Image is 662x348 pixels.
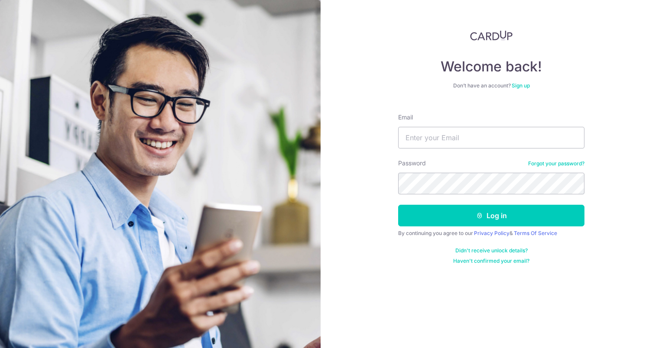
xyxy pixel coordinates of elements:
[398,58,584,75] h4: Welcome back!
[398,205,584,226] button: Log in
[398,159,426,168] label: Password
[453,258,529,264] a: Haven't confirmed your email?
[398,127,584,148] input: Enter your Email
[455,247,528,254] a: Didn't receive unlock details?
[470,30,513,41] img: CardUp Logo
[514,230,557,236] a: Terms Of Service
[398,230,584,237] div: By continuing you agree to our &
[398,82,584,89] div: Don’t have an account?
[474,230,509,236] a: Privacy Policy
[528,160,584,167] a: Forgot your password?
[512,82,530,89] a: Sign up
[398,113,413,122] label: Email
